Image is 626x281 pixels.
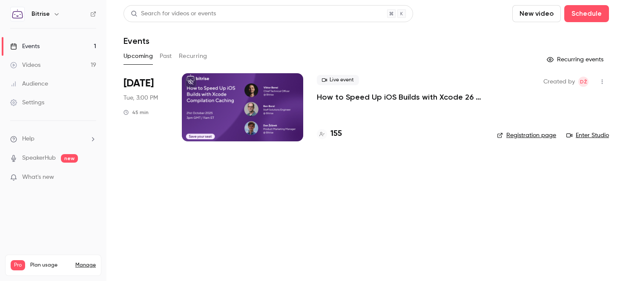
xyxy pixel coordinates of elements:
[160,49,172,63] button: Past
[22,173,54,182] span: What's new
[10,80,48,88] div: Audience
[512,5,561,22] button: New video
[123,94,158,102] span: Tue, 3:00 PM
[123,36,149,46] h1: Events
[86,174,96,181] iframe: Noticeable Trigger
[75,262,96,269] a: Manage
[317,92,483,102] a: How to Speed Up iOS Builds with Xcode 26 Compilation Caching
[10,42,40,51] div: Events
[179,49,207,63] button: Recurring
[10,135,96,143] li: help-dropdown-opener
[564,5,609,22] button: Schedule
[317,75,359,85] span: Live event
[566,131,609,140] a: Enter Studio
[32,10,50,18] h6: Bitrise
[10,98,44,107] div: Settings
[123,77,154,90] span: [DATE]
[10,61,40,69] div: Videos
[543,53,609,66] button: Recurring events
[543,77,575,87] span: Created by
[131,9,216,18] div: Search for videos or events
[123,73,168,141] div: Oct 21 Tue, 3:00 PM (Europe/London)
[580,77,587,87] span: DŽ
[11,7,24,21] img: Bitrise
[317,128,342,140] a: 155
[61,154,78,163] span: new
[123,109,149,116] div: 45 min
[578,77,589,87] span: Dan Žďárek
[30,262,70,269] span: Plan usage
[11,260,25,270] span: Pro
[22,154,56,163] a: SpeakerHub
[22,135,34,143] span: Help
[330,128,342,140] h4: 155
[123,49,153,63] button: Upcoming
[497,131,556,140] a: Registration page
